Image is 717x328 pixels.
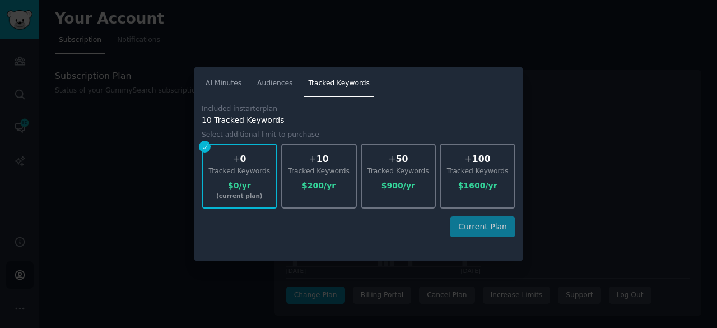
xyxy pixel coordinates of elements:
span: 10 [316,154,329,164]
span: 50 [396,154,408,164]
div: Tracked Keywords [282,167,356,177]
span: + [232,154,240,164]
div: Select additional limit to purchase [202,130,319,140]
span: 0 [240,154,246,164]
a: AI Minutes [202,75,245,98]
span: + [388,154,395,164]
div: Included in starter plan [202,104,277,114]
div: $ 900 /yr [362,180,435,192]
span: + [309,154,316,164]
div: Tracked Keywords [203,167,276,177]
div: $ 200 /yr [282,180,356,192]
span: Audiences [257,78,292,89]
a: Tracked Keywords [304,75,374,98]
span: AI Minutes [206,78,241,89]
a: Audiences [253,75,296,98]
span: Tracked Keywords [308,78,370,89]
span: + [465,154,472,164]
div: $ 1600 /yr [441,180,514,192]
span: 100 [472,154,491,164]
div: (current plan) [203,192,276,200]
div: $ 0 /yr [203,180,276,192]
div: 10 Tracked Keywords [202,114,515,126]
div: Tracked Keywords [362,167,435,177]
div: Tracked Keywords [441,167,514,177]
